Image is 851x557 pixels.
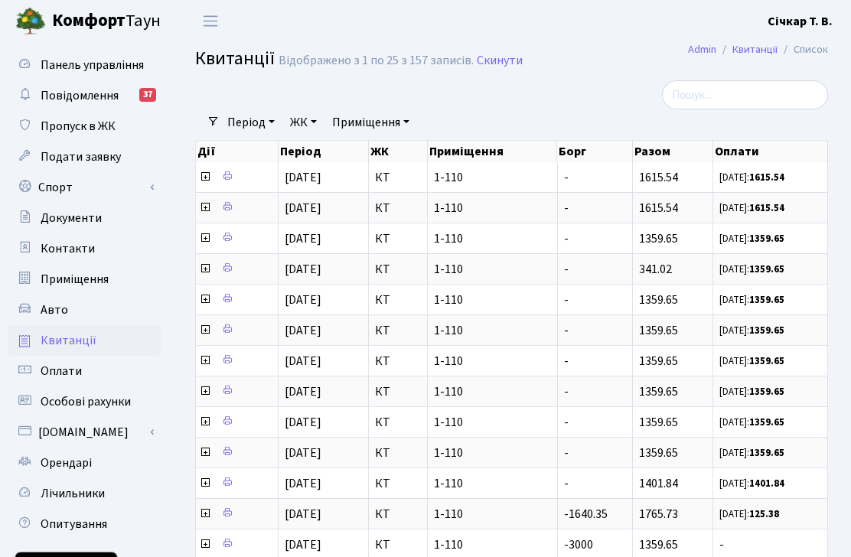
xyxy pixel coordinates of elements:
span: 1-110 [434,294,551,306]
span: 1359.65 [639,383,678,400]
span: - [719,539,821,551]
span: Повідомлення [41,87,119,104]
span: КТ [375,233,420,245]
small: [DATE]: [719,262,784,276]
b: 1359.65 [749,385,784,399]
a: Квитанції [8,325,161,356]
b: 1401.84 [749,477,784,490]
b: Комфорт [52,8,126,33]
b: 1359.65 [749,354,784,368]
small: [DATE]: [719,446,784,460]
span: КТ [375,171,420,184]
img: logo.png [15,6,46,37]
a: Оплати [8,356,161,386]
th: ЖК [369,141,427,162]
span: КТ [375,416,420,428]
small: [DATE]: [719,477,784,490]
th: Дії [196,141,279,162]
span: Лічильники [41,485,105,502]
span: -3000 [564,536,593,553]
span: 1359.65 [639,353,678,370]
a: Січкар Т. В. [768,12,833,31]
a: Спорт [8,172,161,203]
small: [DATE]: [719,385,784,399]
b: 1359.65 [749,324,784,337]
a: Повідомлення37 [8,80,161,111]
th: Оплати [713,141,828,162]
small: [DATE]: [719,293,784,307]
small: [DATE]: [719,324,784,337]
span: КТ [375,324,420,337]
span: Особові рахунки [41,393,131,410]
span: КТ [375,539,420,551]
span: - [564,322,569,339]
input: Пошук... [662,80,828,109]
a: Особові рахунки [8,386,161,417]
span: Оплати [41,363,82,379]
span: 1-110 [434,355,551,367]
span: 1-110 [434,539,551,551]
span: 1-110 [434,508,551,520]
span: 1401.84 [639,475,678,492]
span: 1615.54 [639,200,678,217]
span: 1359.65 [639,414,678,431]
span: [DATE] [285,200,321,217]
span: [DATE] [285,230,321,247]
span: [DATE] [285,536,321,553]
li: Список [778,41,828,58]
a: Пропуск в ЖК [8,111,161,142]
span: 1615.54 [639,169,678,186]
nav: breadcrumb [665,34,851,66]
span: Орендарі [41,454,92,471]
span: 1-110 [434,386,551,398]
span: [DATE] [285,322,321,339]
b: 1615.54 [749,201,784,215]
small: [DATE]: [719,354,784,368]
span: КТ [375,202,420,214]
a: Період [221,109,281,135]
span: 1-110 [434,324,551,337]
span: - [564,261,569,278]
span: [DATE] [285,383,321,400]
span: [DATE] [285,506,321,523]
span: 1-110 [434,202,551,214]
th: Разом [633,141,712,162]
span: [DATE] [285,353,321,370]
span: 1-110 [434,263,551,275]
span: 1-110 [434,447,551,459]
th: Борг [557,141,633,162]
span: 1765.73 [639,506,678,523]
b: 1359.65 [749,293,784,307]
small: [DATE]: [719,201,784,215]
a: Admin [688,41,716,57]
span: - [564,292,569,308]
b: 1359.65 [749,415,784,429]
span: [DATE] [285,445,321,461]
span: Приміщення [41,271,109,288]
span: КТ [375,294,420,306]
span: 1359.65 [639,322,678,339]
span: 1-110 [434,477,551,490]
span: Квитанції [195,45,275,72]
span: Пропуск в ЖК [41,118,116,135]
a: Контакти [8,233,161,264]
a: Приміщення [326,109,416,135]
b: 1359.65 [749,262,784,276]
span: 1-110 [434,233,551,245]
span: [DATE] [285,261,321,278]
span: [DATE] [285,169,321,186]
span: - [564,230,569,247]
span: [DATE] [285,292,321,308]
a: Подати заявку [8,142,161,172]
span: 1-110 [434,171,551,184]
small: [DATE]: [719,507,779,521]
span: - [564,414,569,431]
a: Документи [8,203,161,233]
span: 1359.65 [639,536,678,553]
span: Контакти [41,240,95,257]
b: Січкар Т. В. [768,13,833,30]
span: -1640.35 [564,506,608,523]
span: [DATE] [285,475,321,492]
span: КТ [375,508,420,520]
div: 37 [139,88,156,102]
